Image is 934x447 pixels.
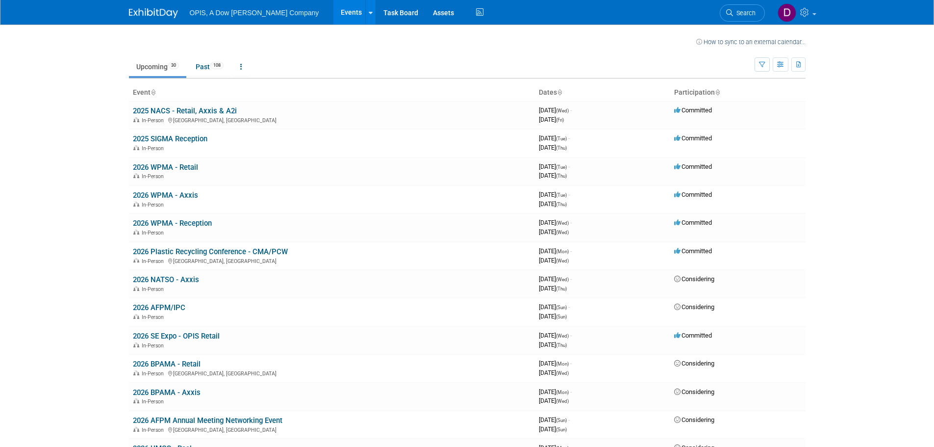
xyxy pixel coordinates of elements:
th: Event [129,84,535,101]
span: - [570,247,572,255]
a: 2026 NATSO - Axxis [133,275,199,284]
span: (Wed) [556,230,569,235]
span: [DATE] [539,388,572,395]
span: (Wed) [556,108,569,113]
span: (Thu) [556,202,567,207]
span: (Fri) [556,117,564,123]
span: [DATE] [539,341,567,348]
img: In-Person Event [133,117,139,122]
span: (Thu) [556,145,567,151]
span: - [568,303,570,311]
span: In-Person [142,202,167,208]
span: (Tue) [556,192,567,198]
a: 2026 AFPM/IPC [133,303,185,312]
span: (Thu) [556,342,567,348]
a: 2026 Plastic Recycling Conference - CMA/PCW [133,247,288,256]
div: [GEOGRAPHIC_DATA], [GEOGRAPHIC_DATA] [133,116,531,124]
span: [DATE] [539,219,572,226]
span: - [570,360,572,367]
span: [DATE] [539,303,570,311]
span: [DATE] [539,257,569,264]
span: In-Person [142,370,167,377]
span: [DATE] [539,106,572,114]
span: [DATE] [539,228,569,236]
img: In-Person Event [133,258,139,263]
span: 30 [168,62,179,69]
span: [DATE] [539,134,570,142]
span: Considering [674,388,714,395]
span: [DATE] [539,425,567,433]
span: [DATE] [539,397,569,404]
div: [GEOGRAPHIC_DATA], [GEOGRAPHIC_DATA] [133,425,531,433]
img: In-Person Event [133,202,139,207]
span: [DATE] [539,172,567,179]
span: Considering [674,275,714,283]
span: In-Person [142,314,167,320]
span: [DATE] [539,275,572,283]
img: In-Person Event [133,314,139,319]
span: Committed [674,163,712,170]
img: In-Person Event [133,173,139,178]
span: (Tue) [556,136,567,141]
img: In-Person Event [133,398,139,403]
span: (Thu) [556,286,567,291]
span: Committed [674,247,712,255]
span: Committed [674,332,712,339]
span: Committed [674,106,712,114]
span: [DATE] [539,285,567,292]
a: 2026 SE Expo - OPIS Retail [133,332,220,341]
span: In-Person [142,398,167,405]
span: (Sun) [556,418,567,423]
a: 2026 WPMA - Reception [133,219,212,228]
span: - [570,275,572,283]
th: Participation [670,84,806,101]
a: Search [720,4,765,22]
span: - [570,388,572,395]
span: Search [733,9,756,17]
span: [DATE] [539,144,567,151]
img: In-Person Event [133,145,139,150]
a: Past108 [188,57,231,76]
span: In-Person [142,173,167,180]
span: [DATE] [539,163,570,170]
span: [DATE] [539,360,572,367]
span: [DATE] [539,247,572,255]
div: [GEOGRAPHIC_DATA], [GEOGRAPHIC_DATA] [133,369,531,377]
span: - [568,191,570,198]
span: Considering [674,416,714,423]
div: [GEOGRAPHIC_DATA], [GEOGRAPHIC_DATA] [133,257,531,264]
span: [DATE] [539,416,570,423]
img: In-Person Event [133,370,139,375]
a: 2026 BPAMA - Axxis [133,388,201,397]
span: [DATE] [539,332,572,339]
span: (Mon) [556,390,569,395]
span: In-Person [142,427,167,433]
span: (Wed) [556,220,569,226]
a: 2026 WPMA - Retail [133,163,198,172]
span: (Mon) [556,361,569,367]
a: Sort by Event Name [151,88,155,96]
span: (Tue) [556,164,567,170]
a: 2025 SIGMA Reception [133,134,207,143]
span: (Sun) [556,305,567,310]
img: In-Person Event [133,427,139,432]
span: (Wed) [556,258,569,263]
span: In-Person [142,145,167,152]
img: Danielle Oiler [778,3,796,22]
span: [DATE] [539,313,567,320]
span: In-Person [142,117,167,124]
span: In-Person [142,286,167,292]
span: 108 [210,62,224,69]
a: 2026 WPMA - Axxis [133,191,198,200]
a: How to sync to an external calendar... [696,38,806,46]
a: 2026 AFPM Annual Meeting Networking Event [133,416,282,425]
span: [DATE] [539,369,569,376]
span: (Wed) [556,277,569,282]
span: Considering [674,303,714,311]
span: (Wed) [556,333,569,339]
span: (Sun) [556,314,567,319]
span: OPIS, A Dow [PERSON_NAME] Company [190,9,319,17]
span: - [570,332,572,339]
span: Committed [674,219,712,226]
span: [DATE] [539,200,567,208]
